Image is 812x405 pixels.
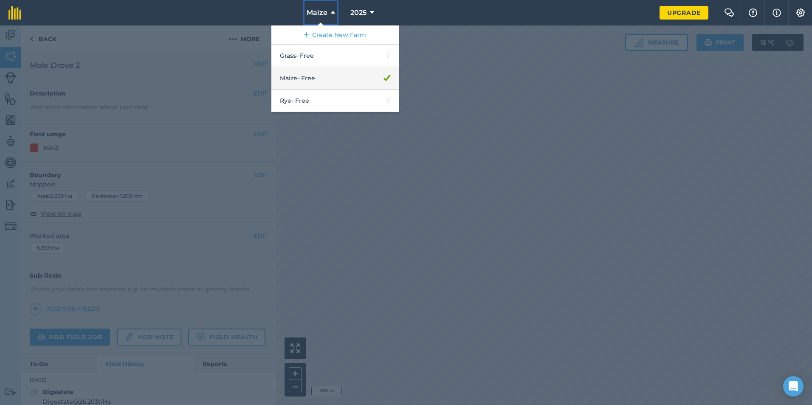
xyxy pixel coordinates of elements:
a: Maize- Free [271,67,399,90]
span: 2025 [350,8,367,18]
a: Grass- Free [271,45,399,67]
img: svg+xml;base64,PHN2ZyB4bWxucz0iaHR0cDovL3d3dy53My5vcmcvMjAwMC9zdmciIHdpZHRoPSIxNyIgaGVpZ2h0PSIxNy... [773,8,781,18]
span: Maize [307,8,327,18]
img: A cog icon [795,8,806,17]
a: Create New Farm [271,25,399,45]
img: fieldmargin Logo [8,6,21,20]
a: Rye- Free [271,90,399,112]
img: A question mark icon [748,8,758,17]
a: Upgrade [660,6,708,20]
div: Open Intercom Messenger [783,376,804,397]
img: Two speech bubbles overlapping with the left bubble in the forefront [724,8,734,17]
